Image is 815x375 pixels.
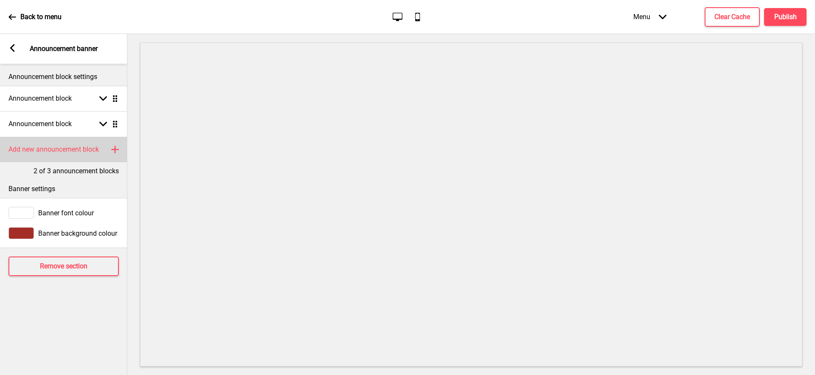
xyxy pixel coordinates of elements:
p: Banner settings [8,184,119,194]
p: Announcement banner [30,44,98,54]
h4: Clear Cache [714,12,750,22]
div: Menu [625,4,675,29]
button: Clear Cache [705,7,760,27]
div: Banner font colour [8,207,119,219]
button: Publish [764,8,807,26]
h4: Remove section [40,262,87,271]
span: Banner background colour [38,229,117,237]
h4: Publish [774,12,797,22]
h4: Announcement block [8,119,72,129]
div: Banner background colour [8,227,119,239]
h4: Add new announcement block [8,145,99,154]
button: Remove section [8,257,119,276]
p: Announcement block settings [8,72,119,82]
span: Banner font colour [38,209,94,217]
p: Back to menu [20,12,62,22]
p: 2 of 3 announcement blocks [34,166,119,176]
h4: Announcement block [8,94,72,103]
a: Back to menu [8,6,62,28]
